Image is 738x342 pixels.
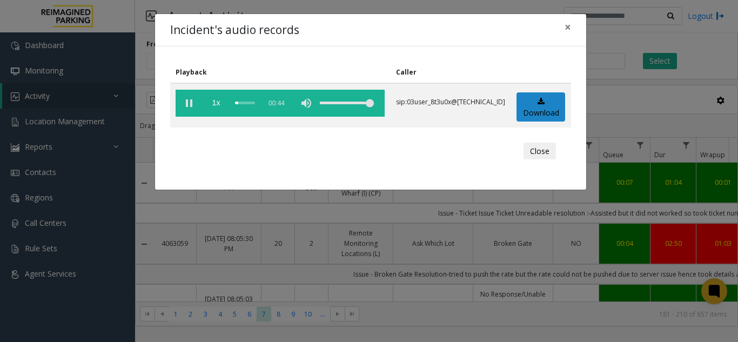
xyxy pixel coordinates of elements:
[320,90,374,117] div: volume level
[203,90,230,117] span: playback speed button
[391,62,511,83] th: Caller
[170,22,299,39] h4: Incident's audio records
[565,19,571,35] span: ×
[516,92,565,122] a: Download
[235,90,255,117] div: scrub bar
[557,14,579,41] button: Close
[396,97,505,107] p: sip:03user_8t3u0x@[TECHNICAL_ID]
[170,62,391,83] th: Playback
[524,143,556,160] button: Close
